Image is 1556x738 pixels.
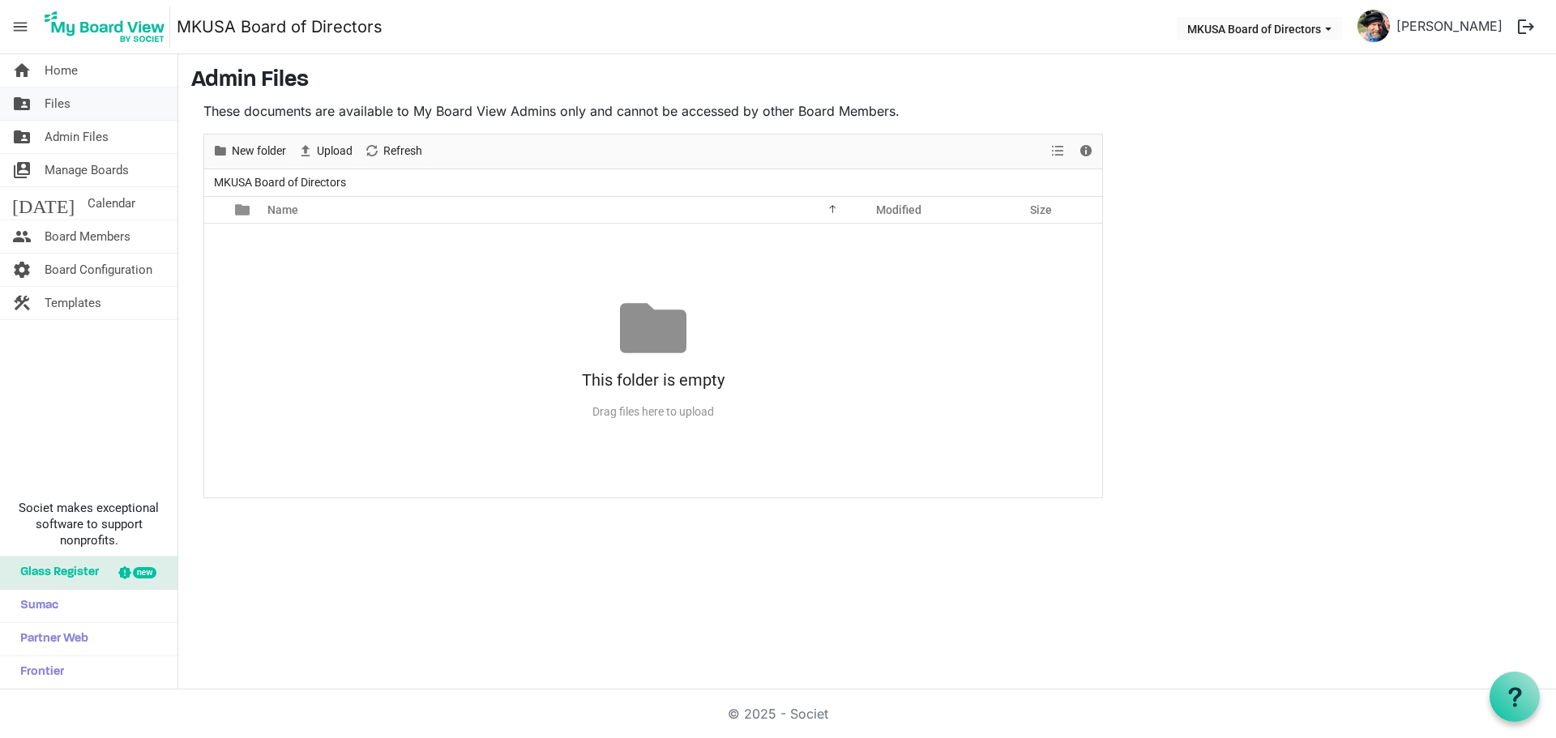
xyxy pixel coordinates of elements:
[295,141,356,161] button: Upload
[876,203,921,216] span: Modified
[728,706,828,722] a: © 2025 - Societ
[88,187,135,220] span: Calendar
[12,154,32,186] span: switch_account
[177,11,383,43] a: MKUSA Board of Directors
[12,287,32,319] span: construction
[5,11,36,42] span: menu
[267,203,298,216] span: Name
[12,656,64,689] span: Frontier
[45,87,71,120] span: Files
[45,154,129,186] span: Manage Boards
[204,399,1102,425] div: Drag files here to upload
[358,134,428,169] div: Refresh
[12,590,58,622] span: Sumac
[133,567,156,578] div: new
[12,557,99,589] span: Glass Register
[12,87,32,120] span: folder_shared
[12,54,32,87] span: home
[1030,203,1052,216] span: Size
[382,141,424,161] span: Refresh
[1509,10,1543,44] button: logout
[45,287,101,319] span: Templates
[40,6,170,47] img: My Board View Logo
[12,121,32,153] span: folder_shared
[1357,10,1390,42] img: _za9uymvxkpn3XnriJjw_HPSMkW8LeXEVYrVAGptXeIKi6M-EVfuOXd3gdhOBrMDve9Ar-hSnKH78StVCqVxNQ_thumb.png
[12,623,88,655] span: Partner Web
[191,67,1543,95] h3: Admin Files
[45,121,109,153] span: Admin Files
[315,141,354,161] span: Upload
[45,254,152,286] span: Board Configuration
[204,361,1102,399] div: This folder is empty
[45,220,130,253] span: Board Members
[292,134,358,169] div: Upload
[1072,134,1100,169] div: Details
[7,500,170,548] span: Societ makes exceptional software to support nonprofits.
[12,187,75,220] span: [DATE]
[12,220,32,253] span: people
[203,101,1103,121] p: These documents are available to My Board View Admins only and cannot be accessed by other Board ...
[230,141,288,161] span: New folder
[211,173,349,193] span: MKUSA Board of Directors
[1177,17,1342,40] button: MKUSA Board of Directors dropdownbutton
[40,6,177,47] a: My Board View Logo
[12,254,32,286] span: settings
[1075,141,1097,161] button: Details
[210,141,289,161] button: New folder
[45,54,78,87] span: Home
[1048,141,1067,161] button: View dropdownbutton
[1045,134,1072,169] div: View
[1390,10,1509,42] a: [PERSON_NAME]
[361,141,425,161] button: Refresh
[207,134,292,169] div: New folder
